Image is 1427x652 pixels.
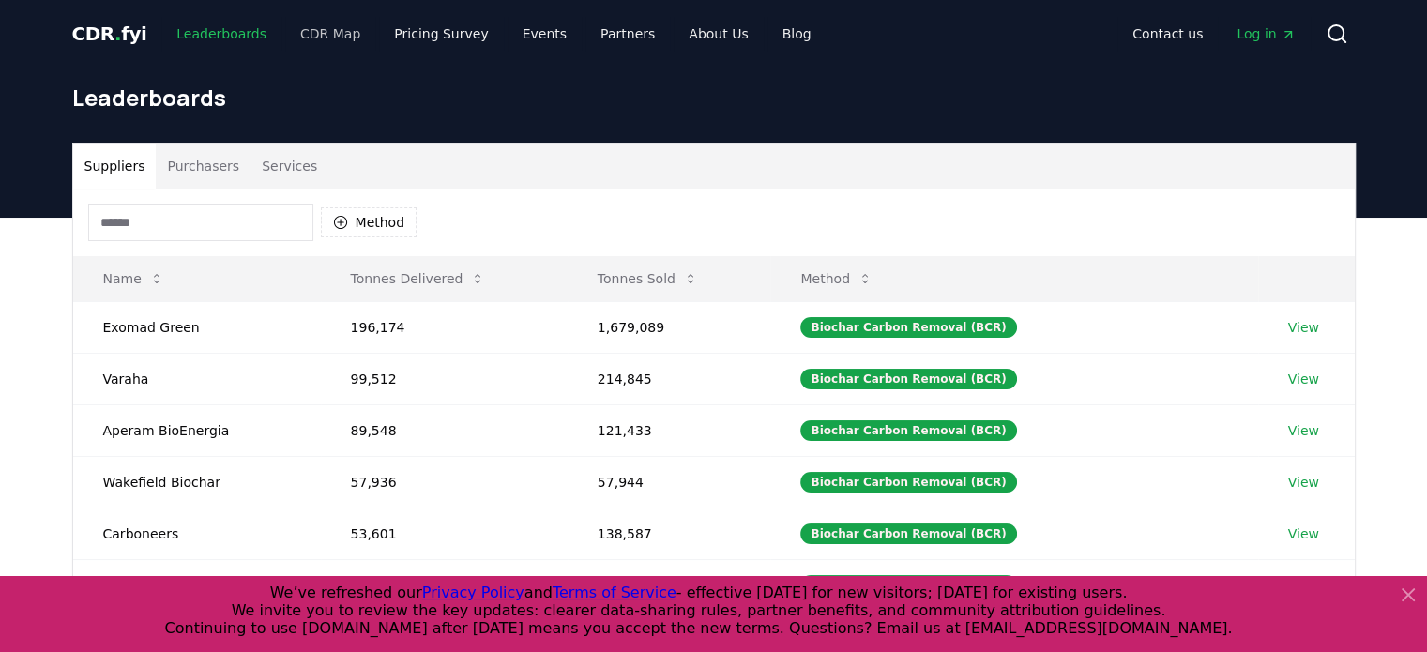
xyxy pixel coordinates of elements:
td: 53,601 [321,508,568,559]
td: 196,174 [321,301,568,353]
a: About Us [674,17,763,51]
button: Tonnes Sold [583,260,713,297]
div: Biochar Carbon Removal (BCR) [800,317,1016,338]
span: Log in [1237,24,1295,43]
td: 1,679,089 [568,301,771,353]
button: Method [785,260,888,297]
a: Blog [767,17,827,51]
td: 57,944 [568,456,771,508]
span: . [114,23,121,45]
td: Aperam BioEnergia [73,404,321,456]
td: 138,587 [568,508,771,559]
div: Biochar Carbon Removal (BCR) [800,420,1016,441]
a: Pricing Survey [379,17,503,51]
a: View [1288,524,1319,543]
a: Log in [1222,17,1310,51]
a: View [1288,473,1319,492]
a: View [1288,318,1319,337]
nav: Main [161,17,826,51]
td: Carboneers [73,508,321,559]
a: View [1288,370,1319,388]
td: 89,548 [321,404,568,456]
td: 214,845 [568,353,771,404]
div: Biochar Carbon Removal (BCR) [800,575,1016,596]
td: 49,125 [321,559,568,611]
button: Method [321,207,417,237]
td: Varaha [73,353,321,404]
td: 52,625 [568,559,771,611]
button: Purchasers [156,144,250,189]
h1: Leaderboards [72,83,1356,113]
td: 57,936 [321,456,568,508]
a: CDR Map [285,17,375,51]
a: Contact us [1117,17,1218,51]
div: Biochar Carbon Removal (BCR) [800,523,1016,544]
td: Pacific Biochar [73,559,321,611]
td: 99,512 [321,353,568,404]
button: Tonnes Delivered [336,260,501,297]
span: CDR fyi [72,23,147,45]
a: CDR.fyi [72,21,147,47]
button: Name [88,260,179,297]
button: Suppliers [73,144,157,189]
td: 121,433 [568,404,771,456]
div: Biochar Carbon Removal (BCR) [800,369,1016,389]
button: Services [250,144,328,189]
td: Exomad Green [73,301,321,353]
a: View [1288,421,1319,440]
td: Wakefield Biochar [73,456,321,508]
a: Leaderboards [161,17,281,51]
div: Biochar Carbon Removal (BCR) [800,472,1016,493]
a: Partners [585,17,670,51]
a: Events [508,17,582,51]
nav: Main [1117,17,1310,51]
